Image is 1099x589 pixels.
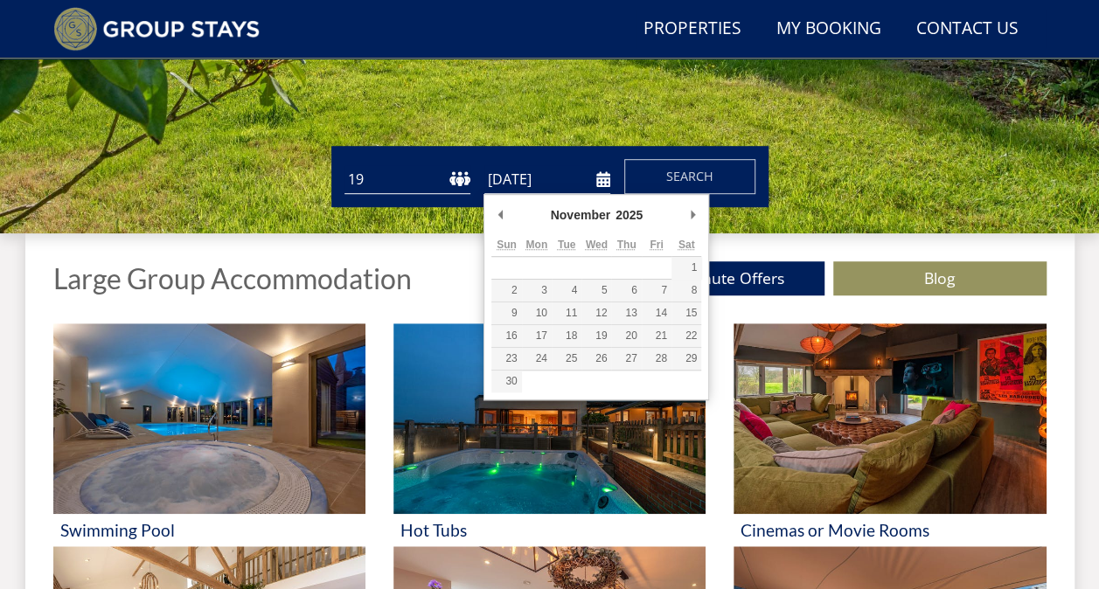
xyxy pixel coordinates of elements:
h1: Large Group Accommodation [53,263,412,294]
button: 16 [491,325,521,347]
button: 13 [611,302,641,324]
button: 18 [552,325,581,347]
button: Next Month [684,202,701,228]
abbr: Thursday [617,239,636,251]
button: 21 [642,325,671,347]
span: Search [666,168,713,184]
button: 5 [581,280,611,301]
a: 'Cinemas or Movie Rooms' - Large Group Accommodation Holiday Ideas Cinemas or Movie Rooms [734,323,1046,546]
button: 10 [522,302,552,324]
button: 8 [671,280,701,301]
abbr: Saturday [678,239,695,251]
button: 22 [671,325,701,347]
button: 2 [491,280,521,301]
button: 3 [522,280,552,301]
h3: Swimming Pool [60,521,358,539]
a: Blog [833,261,1047,295]
input: Arrival Date [484,165,610,194]
button: 4 [552,280,581,301]
button: 23 [491,348,521,370]
button: 28 [642,348,671,370]
button: 7 [642,280,671,301]
abbr: Monday [525,239,547,251]
button: 25 [552,348,581,370]
button: 30 [491,371,521,392]
button: 26 [581,348,611,370]
abbr: Tuesday [558,239,575,251]
button: 19 [581,325,611,347]
abbr: Friday [650,239,663,251]
a: Last Minute Offers [611,261,824,295]
a: Properties [636,10,748,49]
button: 11 [552,302,581,324]
a: 'Swimming Pool' - Large Group Accommodation Holiday Ideas Swimming Pool [53,323,365,546]
div: November [548,202,613,228]
h3: Cinemas or Movie Rooms [741,521,1039,539]
button: 6 [611,280,641,301]
div: 2025 [613,202,645,228]
img: 'Hot Tubs' - Large Group Accommodation Holiday Ideas [393,323,706,514]
button: 17 [522,325,552,347]
img: Group Stays [53,7,261,51]
button: 20 [611,325,641,347]
a: Contact Us [909,10,1026,49]
button: 29 [671,348,701,370]
a: 'Hot Tubs' - Large Group Accommodation Holiday Ideas Hot Tubs [393,323,706,546]
button: 12 [581,302,611,324]
a: My Booking [769,10,888,49]
button: 9 [491,302,521,324]
button: 15 [671,302,701,324]
h3: Hot Tubs [400,521,699,539]
button: Search [624,159,755,194]
button: 1 [671,257,701,279]
img: 'Cinemas or Movie Rooms' - Large Group Accommodation Holiday Ideas [734,323,1046,514]
button: Previous Month [491,202,509,228]
button: 14 [642,302,671,324]
abbr: Sunday [497,239,517,251]
button: 27 [611,348,641,370]
button: 24 [522,348,552,370]
abbr: Wednesday [586,239,608,251]
img: 'Swimming Pool' - Large Group Accommodation Holiday Ideas [53,323,365,514]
